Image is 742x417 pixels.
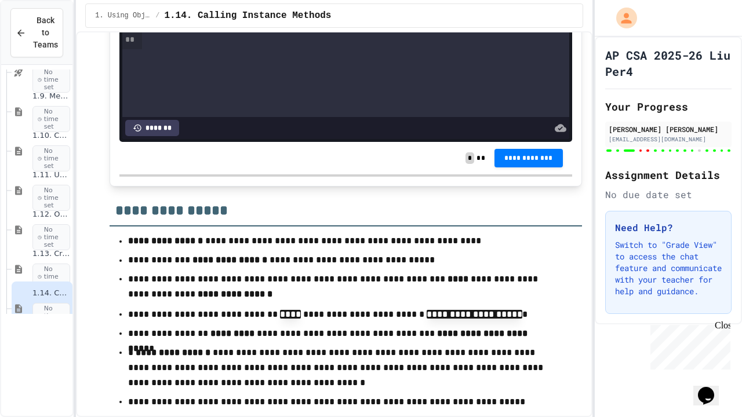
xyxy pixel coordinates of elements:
div: [EMAIL_ADDRESS][DOMAIN_NAME] [609,135,728,144]
div: No due date set [605,188,732,202]
span: Back to Teams [33,14,58,51]
span: 1.10. Calling Class Methods [32,131,70,141]
span: No time set [32,303,70,330]
iframe: chat widget [693,371,730,405]
h2: Assignment Details [605,167,732,183]
span: 1.13. Creating and Initializing Objects: Constructors [32,249,70,259]
h3: Need Help? [615,221,722,235]
span: No time set [32,264,70,290]
span: / [155,11,159,20]
span: No time set [32,224,70,251]
span: 1. Using Objects and Methods [95,11,151,20]
iframe: chat widget [646,320,730,370]
div: My Account [604,5,640,31]
span: No time set [32,145,70,172]
span: 1.14. Calling Instance Methods [164,9,331,23]
span: 1.14. Calling Instance Methods [32,288,70,298]
span: 1.9. Method Signatures [32,92,70,101]
div: [PERSON_NAME] [PERSON_NAME] [609,124,728,134]
span: 1.11. Using the Math Class [32,170,70,180]
span: No time set [32,185,70,211]
h2: Your Progress [605,98,732,115]
h1: AP CSA 2025-26 Liu Per4 [605,47,732,79]
div: Chat with us now!Close [5,5,80,74]
p: Switch to "Grade View" to access the chat feature and communicate with your teacher for help and ... [615,239,722,297]
span: 1.12. Objects - Instances of Classes [32,210,70,220]
span: No time set [32,106,70,133]
span: No time set [32,67,70,93]
button: Back to Teams [10,8,63,57]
